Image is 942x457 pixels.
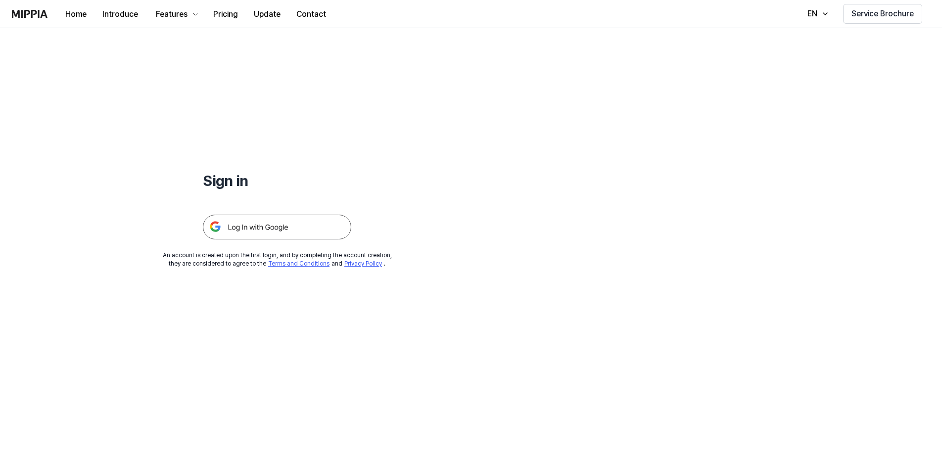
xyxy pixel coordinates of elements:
[57,4,94,24] button: Home
[154,8,189,20] div: Features
[203,215,351,239] img: 구글 로그인 버튼
[246,0,288,28] a: Update
[205,4,246,24] button: Pricing
[99,57,107,65] img: tab_keywords_by_traffic_grey.svg
[344,260,382,267] a: Privacy Policy
[798,4,835,24] button: EN
[268,260,330,267] a: Terms and Conditions
[28,16,48,24] div: v 4.0.25
[805,8,819,20] div: EN
[16,26,24,34] img: website_grey.svg
[26,26,109,34] div: Domein: [DOMAIN_NAME]
[288,4,334,24] button: Contact
[203,170,351,191] h1: Sign in
[246,4,288,24] button: Update
[94,4,146,24] button: Introduce
[12,10,47,18] img: logo
[146,4,205,24] button: Features
[843,4,922,24] button: Service Brochure
[41,58,87,65] div: Domeinoverzicht
[163,251,392,268] div: An account is created upon the first login, and by completing the account creation, they are cons...
[30,57,38,65] img: tab_domain_overview_orange.svg
[16,16,24,24] img: logo_orange.svg
[110,58,164,65] div: Keywords op verkeer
